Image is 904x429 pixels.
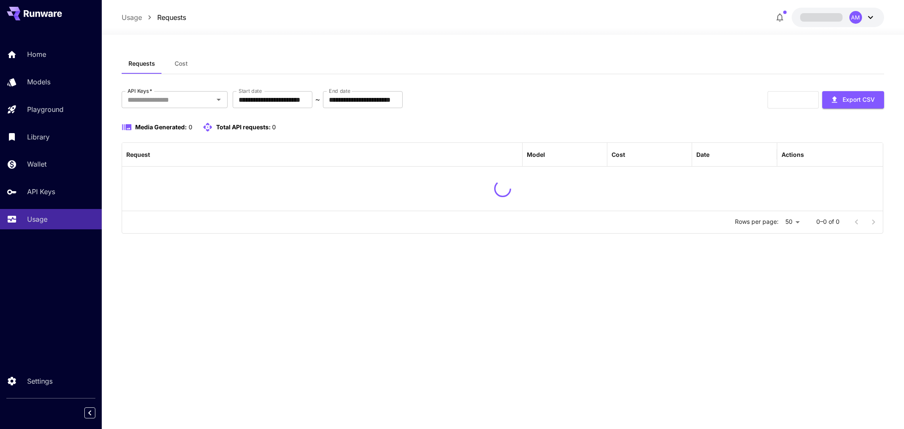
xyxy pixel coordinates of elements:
[135,123,187,131] span: Media Generated:
[527,151,545,158] div: Model
[27,49,46,59] p: Home
[175,60,188,67] span: Cost
[782,151,804,158] div: Actions
[157,12,186,22] a: Requests
[27,77,50,87] p: Models
[189,123,192,131] span: 0
[782,216,803,228] div: 50
[84,407,95,418] button: Collapse sidebar
[735,217,779,226] p: Rows per page:
[315,95,320,105] p: ~
[91,405,102,421] div: Collapse sidebar
[213,94,225,106] button: Open
[122,12,186,22] nav: breadcrumb
[126,151,150,158] div: Request
[239,87,262,95] label: Start date
[816,217,840,226] p: 0–0 of 0
[329,87,350,95] label: End date
[128,60,155,67] span: Requests
[27,376,53,386] p: Settings
[822,91,884,109] button: Export CSV
[792,8,884,27] button: AM
[27,132,50,142] p: Library
[612,151,625,158] div: Cost
[27,104,64,114] p: Playground
[122,12,142,22] a: Usage
[272,123,276,131] span: 0
[216,123,271,131] span: Total API requests:
[27,214,47,224] p: Usage
[849,11,862,24] div: AM
[696,151,709,158] div: Date
[27,187,55,197] p: API Keys
[128,87,152,95] label: API Keys
[27,159,47,169] p: Wallet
